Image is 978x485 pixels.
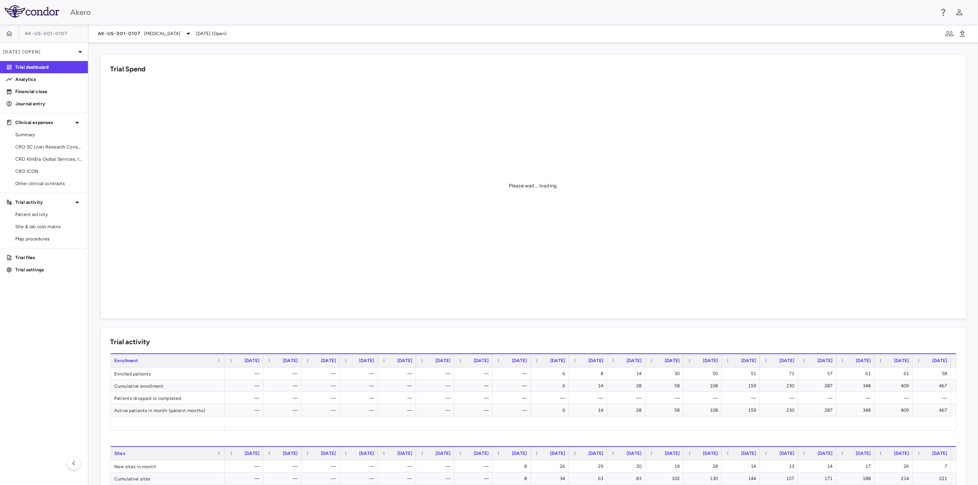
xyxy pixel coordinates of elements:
[652,460,680,472] div: 19
[729,392,756,404] div: —
[385,367,412,380] div: —
[652,367,680,380] div: 30
[690,367,718,380] div: 50
[461,460,489,472] div: —
[308,404,336,416] div: —
[70,6,934,18] div: Akero
[805,367,832,380] div: 57
[347,460,374,472] div: —
[15,64,82,71] p: Trial dashboard
[15,88,82,95] p: Financial close
[15,223,82,230] span: Site & lab cost matrix
[665,451,680,456] span: [DATE]
[423,404,450,416] div: —
[690,404,718,416] div: 108
[499,392,527,404] div: —
[196,30,227,37] span: [DATE] (Open)
[5,5,59,18] img: logo-full-SnFGN8VE.png
[652,404,680,416] div: 58
[308,472,336,485] div: —
[499,472,527,485] div: 8
[703,451,718,456] span: [DATE]
[385,380,412,392] div: —
[805,380,832,392] div: 287
[767,404,794,416] div: 230
[110,64,146,74] h6: Trial Spend
[232,472,259,485] div: —
[741,451,756,456] span: [DATE]
[461,392,489,404] div: —
[397,358,412,363] span: [DATE]
[461,472,489,485] div: —
[614,472,641,485] div: 83
[881,380,909,392] div: 409
[423,380,450,392] div: —
[15,119,73,126] p: Clinical expenses
[843,472,871,485] div: 188
[690,380,718,392] div: 108
[576,472,603,485] div: 63
[114,358,138,363] span: Enrollment
[588,358,603,363] span: [DATE]
[385,472,412,485] div: —
[729,367,756,380] div: 51
[270,380,298,392] div: —
[920,404,947,416] div: 467
[359,451,374,456] span: [DATE]
[423,367,450,380] div: —
[25,31,68,37] span: AK-US-001-0107
[767,460,794,472] div: 13
[741,358,756,363] span: [DATE]
[15,168,82,175] span: CRO ICON
[576,460,603,472] div: 29
[232,392,259,404] div: —
[15,100,82,107] p: Journal entry
[652,392,680,404] div: —
[779,358,794,363] span: [DATE]
[15,211,82,218] span: Patient activity
[576,404,603,416] div: 14
[15,266,82,273] p: Trial settings
[920,367,947,380] div: 58
[652,380,680,392] div: 58
[474,358,489,363] span: [DATE]
[436,451,450,456] span: [DATE]
[144,30,181,37] span: [MEDICAL_DATA]
[15,143,82,150] span: CRO SC Liver Research Consortium LLC
[308,460,336,472] div: —
[805,460,832,472] div: 14
[474,451,489,456] span: [DATE]
[614,404,641,416] div: 28
[499,367,527,380] div: —
[538,380,565,392] div: 6
[805,392,832,404] div: —
[588,451,603,456] span: [DATE]
[359,358,374,363] span: [DATE]
[729,472,756,485] div: 144
[308,392,336,404] div: —
[818,451,832,456] span: [DATE]
[550,451,565,456] span: [DATE]
[538,392,565,404] div: —
[627,358,641,363] span: [DATE]
[270,367,298,380] div: —
[385,460,412,472] div: —
[843,404,871,416] div: 348
[805,404,832,416] div: 287
[538,404,565,416] div: 6
[509,182,558,189] div: Please wait... loading.
[550,358,565,363] span: [DATE]
[690,472,718,485] div: 130
[15,235,82,242] span: Map procedures
[881,472,909,485] div: 214
[729,404,756,416] div: 159
[576,367,603,380] div: 8
[932,451,947,456] span: [DATE]
[843,367,871,380] div: 61
[270,404,298,416] div: —
[423,392,450,404] div: —
[98,31,141,37] span: AK-US-001-0107
[512,358,527,363] span: [DATE]
[881,392,909,404] div: —
[347,404,374,416] div: —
